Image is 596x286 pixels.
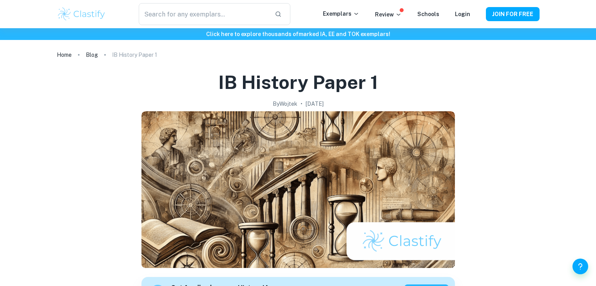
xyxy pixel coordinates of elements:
[141,111,455,268] img: IB History Paper 1 cover image
[306,100,324,108] h2: [DATE]
[86,49,98,60] a: Blog
[323,9,359,18] p: Exemplars
[57,6,107,22] img: Clastify logo
[375,10,402,19] p: Review
[301,100,303,108] p: •
[218,70,378,95] h1: IB History Paper 1
[112,51,157,59] p: IB History Paper 1
[57,49,72,60] a: Home
[486,7,540,21] button: JOIN FOR FREE
[139,3,268,25] input: Search for any exemplars...
[455,11,470,17] a: Login
[572,259,588,274] button: Help and Feedback
[417,11,439,17] a: Schools
[273,100,297,108] h2: By Wojtek
[2,30,594,38] h6: Click here to explore thousands of marked IA, EE and TOK exemplars !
